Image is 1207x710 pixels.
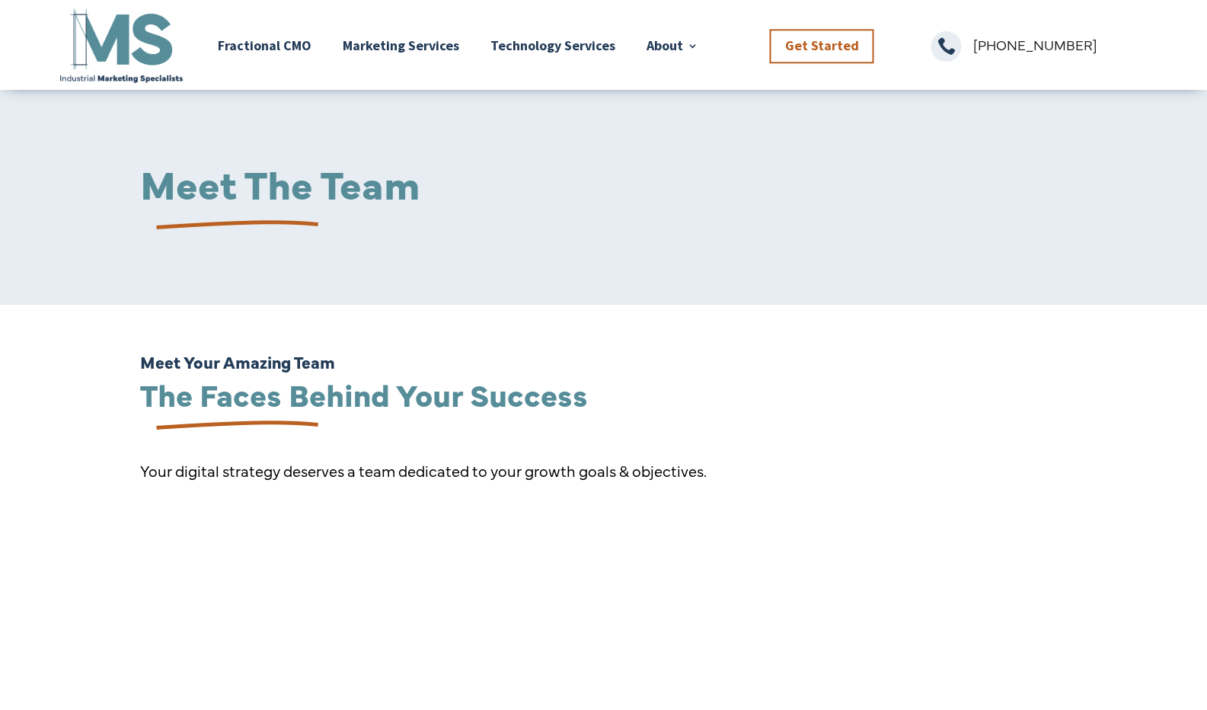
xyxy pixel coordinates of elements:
[140,206,324,245] img: underline
[140,162,1067,210] h1: Meet The Team
[490,5,615,85] a: Technology Services
[973,31,1150,59] p: [PHONE_NUMBER]
[140,353,1067,378] h6: Meet Your Amazing Team
[140,378,1067,417] h2: The Faces Behind Your Success
[140,407,324,446] img: underline
[218,5,311,85] a: Fractional CMO
[770,29,874,63] a: Get Started
[647,5,698,85] a: About
[140,457,1067,485] p: Your digital strategy deserves a team dedicated to your growth goals & objectives.
[343,5,459,85] a: Marketing Services
[931,31,962,62] span: 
